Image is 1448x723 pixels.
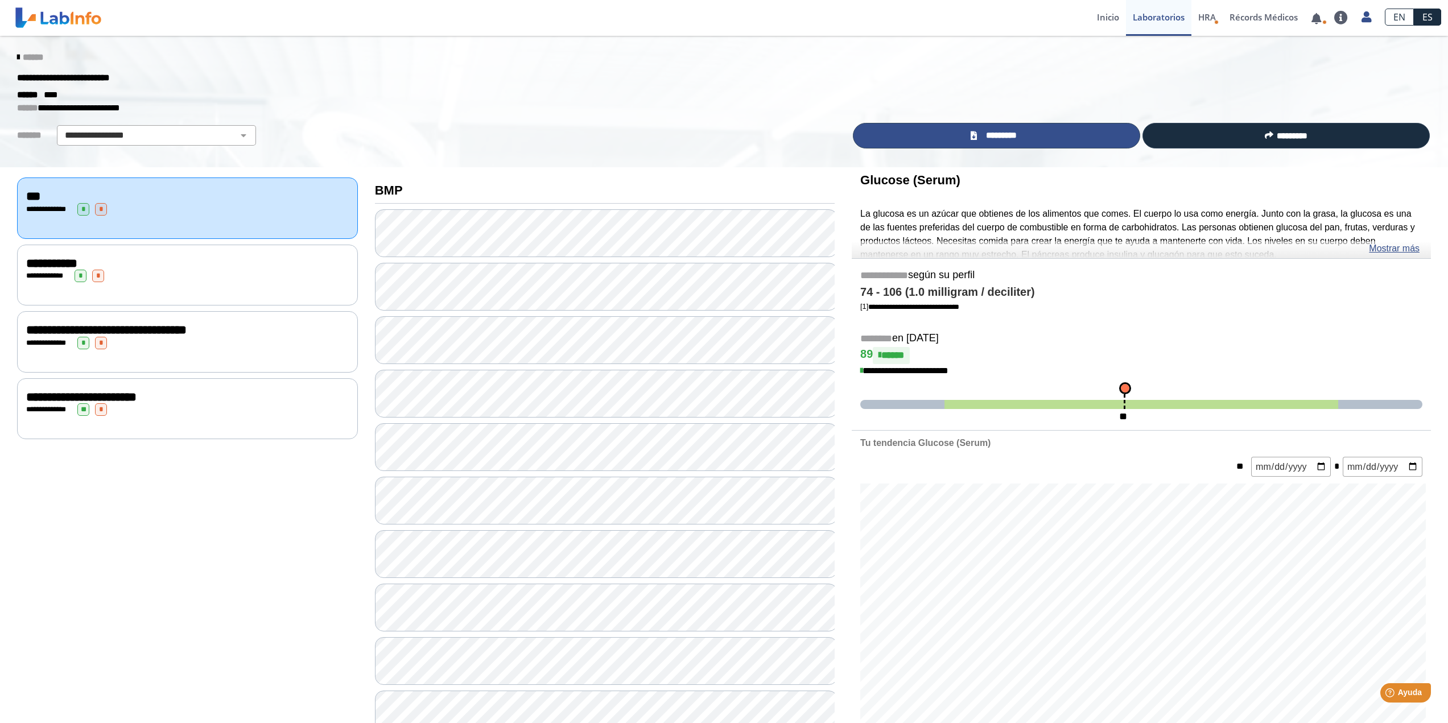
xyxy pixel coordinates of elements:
span: HRA [1198,11,1216,23]
input: mm/dd/yyyy [1343,457,1422,477]
b: Tu tendencia Glucose (Serum) [860,438,991,448]
p: La glucosa es un azúcar que obtienes de los alimentos que comes. El cuerpo lo usa como energía. J... [860,207,1422,262]
h4: 89 [860,347,1422,364]
iframe: Help widget launcher [1347,679,1435,710]
a: ES [1414,9,1441,26]
a: EN [1385,9,1414,26]
h4: 74 - 106 (1.0 milligram / deciliter) [860,286,1422,299]
h5: según su perfil [860,269,1422,282]
b: Glucose (Serum) [860,173,960,187]
b: BMP [375,183,403,197]
input: mm/dd/yyyy [1251,457,1331,477]
h5: en [DATE] [860,332,1422,345]
a: Mostrar más [1369,242,1420,255]
a: [1] [860,302,959,311]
